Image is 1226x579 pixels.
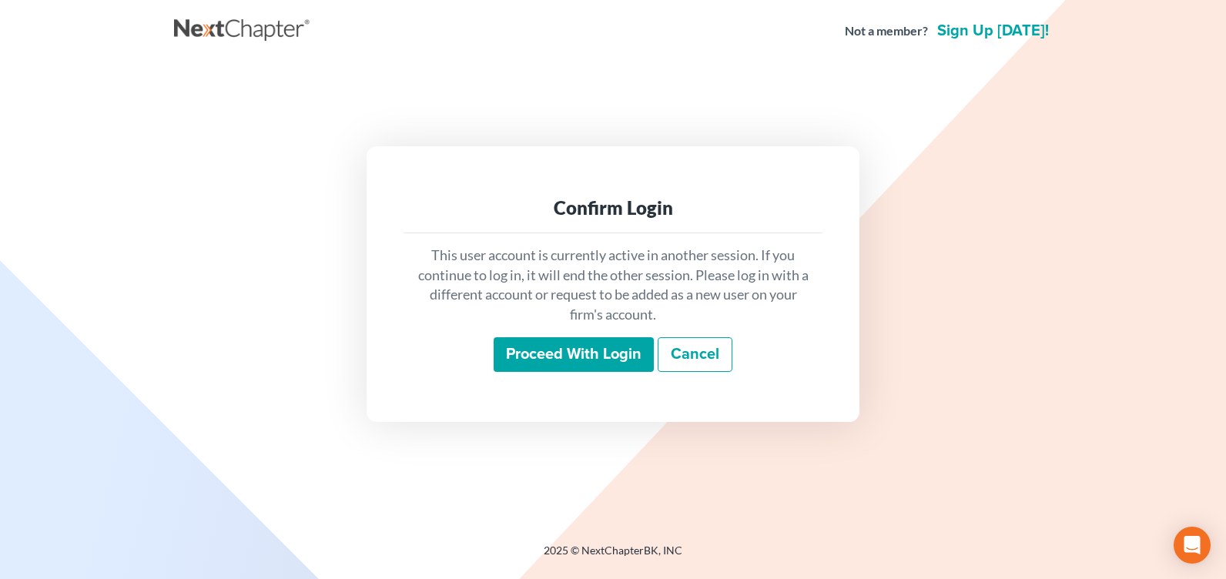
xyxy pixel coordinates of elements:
input: Proceed with login [494,337,654,373]
div: Confirm Login [416,196,810,220]
p: This user account is currently active in another session. If you continue to log in, it will end ... [416,246,810,325]
div: Open Intercom Messenger [1174,527,1211,564]
a: Sign up [DATE]! [934,23,1052,38]
div: 2025 © NextChapterBK, INC [174,543,1052,571]
a: Cancel [658,337,732,373]
strong: Not a member? [845,22,928,40]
